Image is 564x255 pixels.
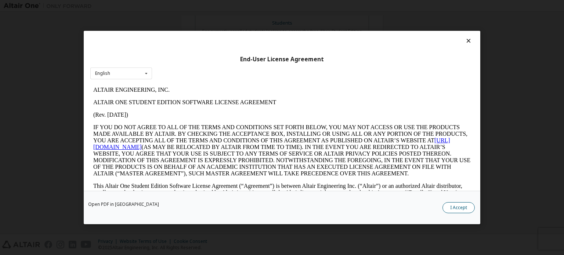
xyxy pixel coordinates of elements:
div: End-User License Agreement [90,56,474,63]
p: (Rev. [DATE]) [3,28,380,34]
p: This Altair One Student Edition Software License Agreement (“Agreement”) is between Altair Engine... [3,99,380,125]
a: Open PDF in [GEOGRAPHIC_DATA] [88,202,159,207]
button: I Accept [442,202,475,213]
p: IF YOU DO NOT AGREE TO ALL OF THE TERMS AND CONDITIONS SET FORTH BELOW, YOU MAY NOT ACCESS OR USE... [3,40,380,93]
p: ALTAIR ENGINEERING, INC. [3,3,380,10]
p: ALTAIR ONE STUDENT EDITION SOFTWARE LICENSE AGREEMENT [3,15,380,22]
a: [URL][DOMAIN_NAME] [3,54,360,66]
div: English [95,71,110,76]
